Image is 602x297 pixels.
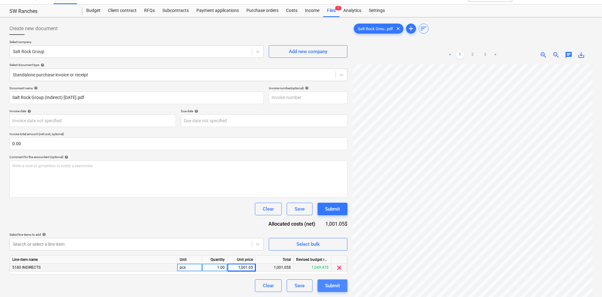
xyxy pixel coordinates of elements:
[9,109,176,113] div: Invoice date
[340,4,365,17] a: Analytics
[365,4,389,17] a: Settings
[9,233,264,237] div: Select line-items to add
[446,51,454,59] a: Previous page
[228,256,256,264] div: Unit price
[177,256,202,264] div: Unit
[552,51,560,59] span: zoom_out
[263,220,325,228] div: Allocated costs (net)
[9,137,347,150] input: Invoice total amount (net cost, optional)
[325,282,340,290] div: Submit
[335,264,343,272] span: clear
[492,51,499,59] a: Next page
[354,24,403,34] div: Salt Rock Grou...pdf
[82,4,104,17] a: Budget
[33,86,38,90] span: help
[193,109,198,113] span: help
[205,264,225,272] div: 1.00
[318,279,347,292] button: Submit
[289,47,327,56] div: Add new company
[394,25,402,32] span: clear
[407,25,415,32] span: add
[9,132,347,137] p: Invoice total amount (net cost, optional)
[540,51,547,59] span: zoom_in
[469,51,476,59] a: Page 2
[256,256,294,264] div: Total
[63,155,68,159] span: help
[296,240,320,248] div: Select bulk
[287,203,312,215] button: Save
[577,51,585,59] span: save_alt
[325,205,340,213] div: Submit
[9,114,176,127] input: Invoice date not specified
[295,205,305,213] div: Save
[335,6,341,10] span: 1
[318,203,347,215] button: Submit
[301,4,323,17] a: Income
[263,205,274,213] div: Clear
[294,256,331,264] div: Revised budget remaining
[323,4,340,17] div: Files
[325,220,347,228] div: 1,001.05$
[230,264,253,272] div: 1,001.05
[269,45,347,58] button: Add new company
[420,25,427,32] span: sort
[256,264,294,272] div: 1,001.05$
[26,109,31,113] span: help
[9,155,347,159] div: Comment for the accountant (optional)
[255,203,282,215] button: Clear
[304,86,309,90] span: help
[181,114,347,127] input: Due date not specified
[159,4,193,17] a: Subcontracts
[104,4,140,17] a: Client contract
[39,63,44,67] span: help
[9,25,58,32] span: Create new document
[9,63,347,67] div: Select document type
[9,86,264,90] div: Document name
[287,279,312,292] button: Save
[269,238,347,250] button: Select bulk
[12,265,41,270] span: 5180 INDIRECTS
[565,51,572,59] span: chat
[181,109,347,113] div: Due date
[140,4,159,17] a: RFQs
[354,26,397,31] span: Salt Rock Grou...pdf
[255,279,282,292] button: Clear
[193,4,243,17] a: Payment applications
[263,282,274,290] div: Clear
[323,4,340,17] a: Files1
[456,51,464,59] a: Page 1 is your current page
[9,91,264,104] input: Document name
[41,233,46,236] span: help
[269,91,347,104] input: Invoice number
[10,256,177,264] div: Line-item name
[243,4,282,17] a: Purchase orders
[282,4,301,17] a: Costs
[9,40,264,45] p: Select company
[202,256,228,264] div: Quantity
[294,264,331,272] div: 1,049.47$
[177,264,202,272] div: pcs
[295,282,305,290] div: Save
[9,8,75,15] div: SW Ranches
[571,267,602,297] iframe: Chat Widget
[481,51,489,59] a: Page 3
[269,86,347,90] div: Invoice number (optional)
